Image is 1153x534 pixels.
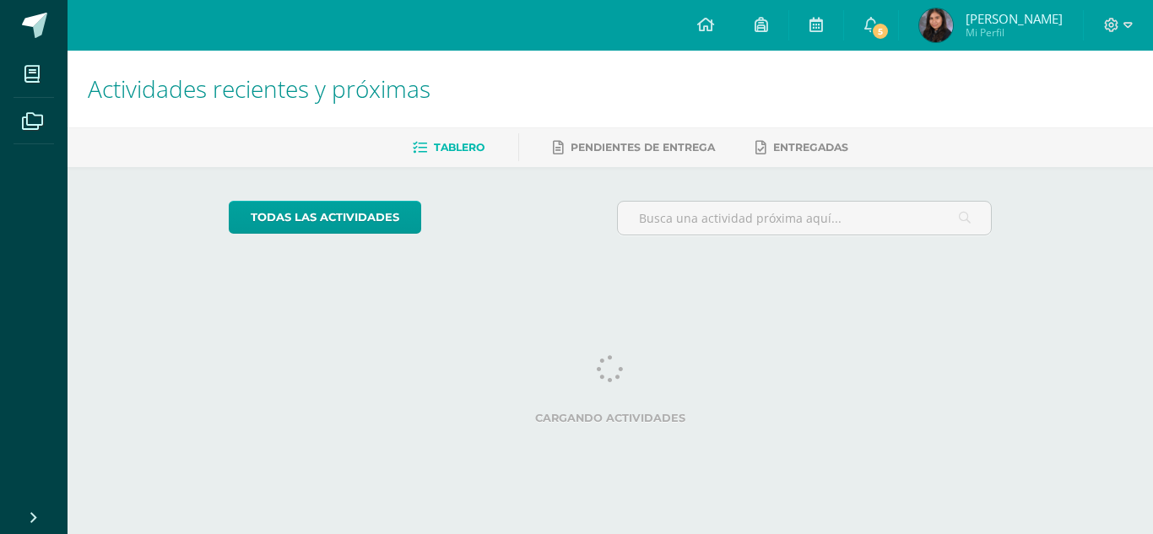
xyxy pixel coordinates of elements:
span: Actividades recientes y próximas [88,73,430,105]
a: Entregadas [755,134,848,161]
a: todas las Actividades [229,201,421,234]
span: Tablero [434,141,484,154]
input: Busca una actividad próxima aquí... [618,202,992,235]
label: Cargando actividades [229,412,993,424]
img: 61f1a7443a3064b542eeddb9620aa586.png [919,8,953,42]
span: Mi Perfil [966,25,1063,40]
a: Pendientes de entrega [553,134,715,161]
span: Pendientes de entrega [571,141,715,154]
span: 5 [871,22,890,40]
span: [PERSON_NAME] [966,10,1063,27]
a: Tablero [413,134,484,161]
span: Entregadas [773,141,848,154]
